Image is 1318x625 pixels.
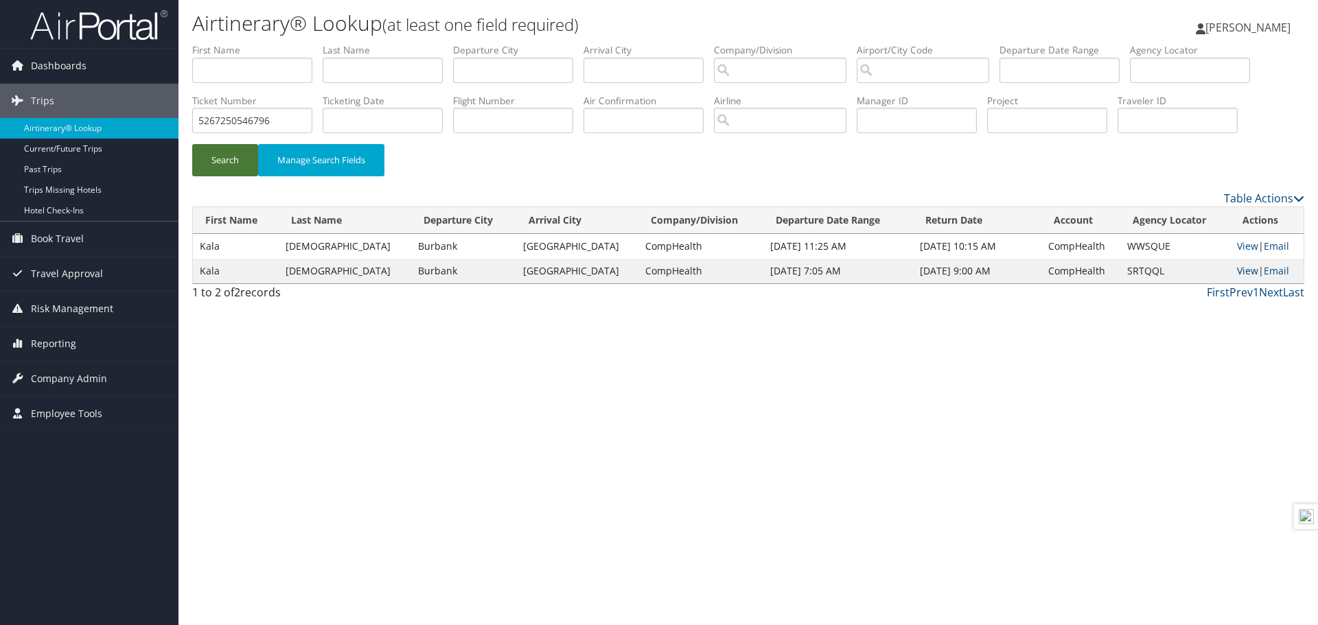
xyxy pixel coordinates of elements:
th: Arrival City: activate to sort column ascending [516,207,639,234]
label: Ticketing Date [323,94,453,108]
td: Kala [193,259,279,283]
label: Company/Division [714,43,857,57]
label: Airport/City Code [857,43,999,57]
span: Travel Approval [31,257,103,291]
td: CompHealth [1041,234,1120,259]
a: 1 [1253,285,1259,300]
a: Prev [1229,285,1253,300]
label: Traveler ID [1118,94,1248,108]
span: Book Travel [31,222,84,256]
td: [GEOGRAPHIC_DATA] [516,259,639,283]
span: Trips [31,84,54,118]
span: [PERSON_NAME] [1205,20,1291,35]
a: Last [1283,285,1304,300]
th: Actions [1230,207,1304,234]
th: Departure City: activate to sort column ascending [411,207,516,234]
td: [DATE] 7:05 AM [763,259,913,283]
th: Account: activate to sort column ascending [1041,207,1120,234]
td: WWSQUE [1120,234,1230,259]
td: CompHealth [638,259,763,283]
small: (at least one field required) [382,13,579,36]
span: Employee Tools [31,397,102,431]
span: Dashboards [31,49,86,83]
a: [PERSON_NAME] [1196,7,1304,48]
a: First [1207,285,1229,300]
th: First Name: activate to sort column ascending [193,207,279,234]
th: Agency Locator: activate to sort column ascending [1120,207,1230,234]
button: Search [192,144,258,176]
label: Agency Locator [1130,43,1260,57]
label: Departure Date Range [999,43,1130,57]
img: airportal-logo.png [30,9,167,41]
td: | [1230,234,1304,259]
td: SRTQQL [1120,259,1230,283]
td: [DATE] 11:25 AM [763,234,913,259]
span: Company Admin [31,362,107,396]
label: First Name [192,43,323,57]
th: Company/Division [638,207,763,234]
button: Manage Search Fields [258,144,384,176]
label: Manager ID [857,94,987,108]
td: Kala [193,234,279,259]
a: View [1237,264,1258,277]
a: View [1237,239,1258,252]
td: [DEMOGRAPHIC_DATA] [279,234,411,259]
h1: Airtinerary® Lookup [192,9,934,38]
label: Project [987,94,1118,108]
th: Return Date: activate to sort column ascending [913,207,1041,234]
label: Ticket Number [192,94,323,108]
label: Airline [714,94,857,108]
span: 2 [234,285,240,300]
td: | [1230,259,1304,283]
td: [DEMOGRAPHIC_DATA] [279,259,411,283]
td: [DATE] 10:15 AM [913,234,1041,259]
td: CompHealth [638,234,763,259]
th: Departure Date Range: activate to sort column ascending [763,207,913,234]
label: Air Confirmation [583,94,714,108]
label: Departure City [453,43,583,57]
a: Next [1259,285,1283,300]
td: Burbank [411,234,516,259]
a: Table Actions [1224,191,1304,206]
label: Flight Number [453,94,583,108]
div: 1 to 2 of records [192,284,455,307]
td: Burbank [411,259,516,283]
a: Email [1264,264,1289,277]
th: Last Name: activate to sort column ascending [279,207,411,234]
label: Last Name [323,43,453,57]
label: Arrival City [583,43,714,57]
span: Risk Management [31,292,113,326]
a: Email [1264,239,1289,252]
td: CompHealth [1041,259,1120,283]
td: [GEOGRAPHIC_DATA] [516,234,639,259]
span: Reporting [31,327,76,361]
td: [DATE] 9:00 AM [913,259,1041,283]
